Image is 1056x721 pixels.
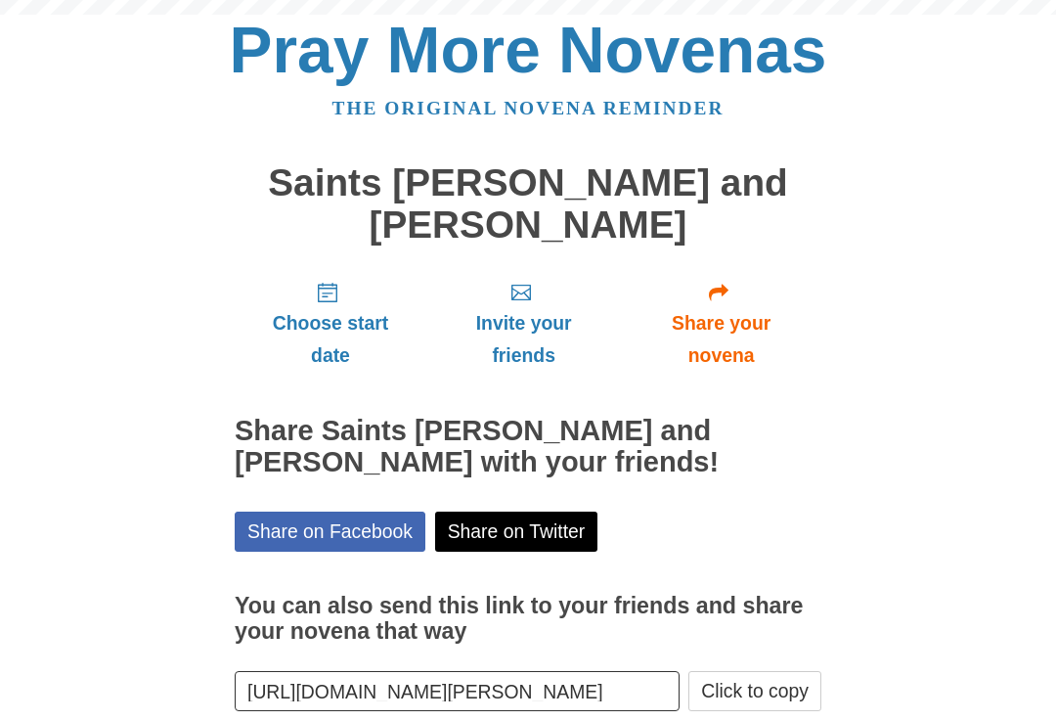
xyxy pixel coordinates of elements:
a: Pray More Novenas [230,14,827,86]
a: Share your novena [621,265,821,382]
span: Invite your friends [446,307,601,372]
h2: Share Saints [PERSON_NAME] and [PERSON_NAME] with your friends! [235,416,821,478]
span: Share your novena [640,307,802,372]
h1: Saints [PERSON_NAME] and [PERSON_NAME] [235,162,821,246]
a: Choose start date [235,265,426,382]
a: The original novena reminder [332,98,725,118]
a: Share on Facebook [235,512,425,552]
a: Share on Twitter [435,512,598,552]
a: Invite your friends [426,265,621,382]
span: Choose start date [254,307,407,372]
h3: You can also send this link to your friends and share your novena that way [235,594,821,644]
button: Click to copy [688,671,821,711]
